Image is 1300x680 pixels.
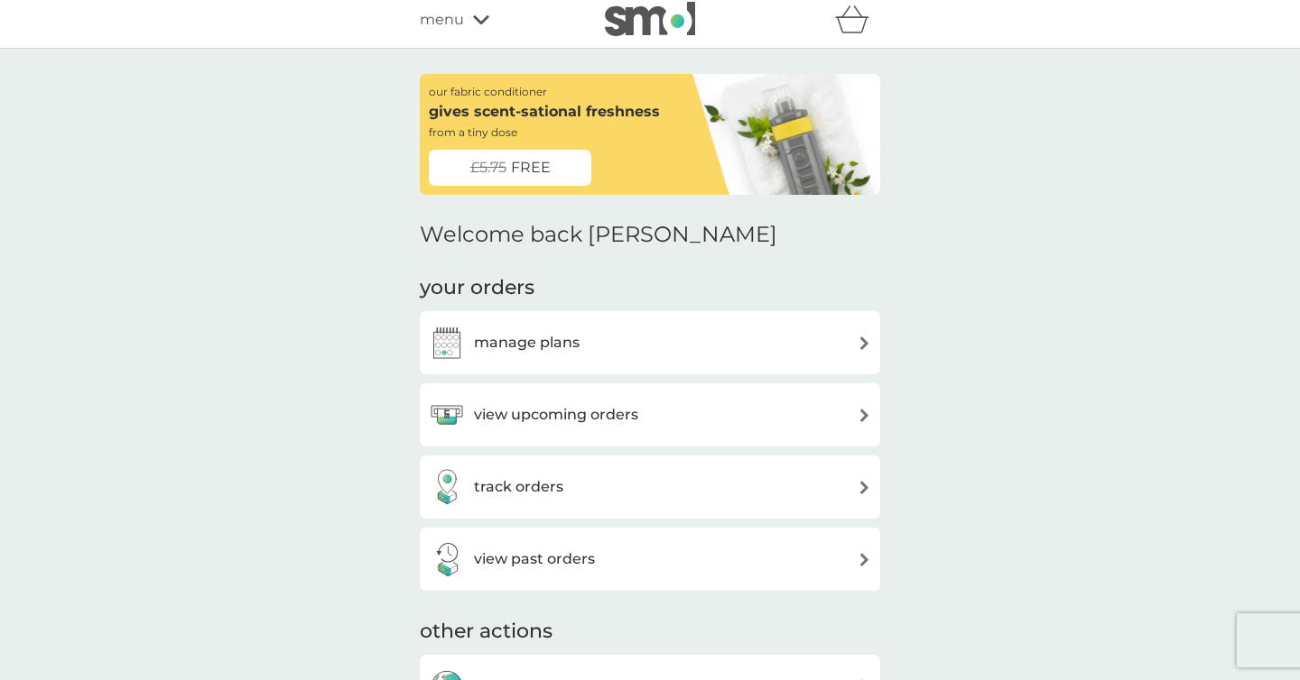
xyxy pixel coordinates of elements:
[420,618,552,646] h3: other actions
[858,481,871,494] img: arrow right
[420,222,777,248] h2: Welcome back [PERSON_NAME]
[511,156,551,179] span: FREE
[420,8,464,32] span: menu
[474,331,580,354] h3: manage plans
[474,547,595,571] h3: view past orders
[474,403,638,427] h3: view upcoming orders
[420,274,534,302] h3: your orders
[858,553,871,566] img: arrow right
[429,83,547,100] p: our fabric conditioner
[835,2,880,38] div: basket
[605,2,695,36] img: smol
[429,100,660,124] p: gives scent-sational freshness
[429,124,517,141] p: from a tiny dose
[858,336,871,350] img: arrow right
[858,409,871,422] img: arrow right
[470,156,506,179] span: £5.75
[474,475,563,499] h3: track orders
